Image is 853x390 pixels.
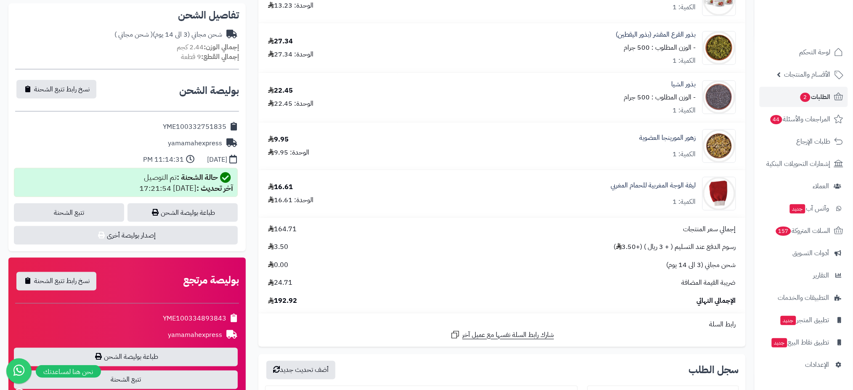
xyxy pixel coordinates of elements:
strong: آخر تحديث : [197,182,233,194]
h2: بوليصة مرتجع [183,275,239,286]
span: تطبيق المتجر [780,314,829,326]
div: 9.95 [268,135,289,144]
span: لوحة التحكم [800,46,831,58]
span: 24.71 [268,278,292,288]
small: - الوزن المطلوب : 500 جرام [624,92,696,102]
h2: تفاصيل الشحن [15,10,239,20]
a: لوحة التحكم [760,42,848,62]
span: الإعدادات [805,359,829,371]
div: yamamahexpress [168,331,222,340]
a: بذور القرع المقشر (بذور اليقطين) [616,30,696,40]
span: نسخ رابط تتبع الشحنة [34,84,90,94]
div: 27.34 [268,37,293,46]
a: التطبيقات والخدمات [760,288,848,308]
span: 3.50 [268,242,288,252]
img: 1659889724-Squash%20Seeds%20Peeled-90x90.jpg [703,31,736,65]
span: التقارير [813,270,829,281]
div: الكمية: 1 [673,106,696,115]
img: 1715925815-Moringa%20Flowers-90x90.jpg [703,129,736,163]
a: تتبع الشحنة [14,371,238,389]
a: أدوات التسويق [760,243,848,263]
span: 0.00 [268,260,288,270]
span: رسوم الدفع عند التسليم ( + 3 ريال ) (+3.50 ) [614,242,736,252]
span: جديد [790,204,805,214]
div: الوحدة: 22.45 [268,99,314,109]
small: - الوزن المطلوب : 500 جرام [624,43,696,53]
div: شحن مجاني (3 الى 14 يوم) [114,30,222,40]
div: الكمية: 1 [673,56,696,66]
a: طباعة بوليصة الشحن [14,348,238,366]
span: جديد [781,316,796,325]
span: ( شحن مجاني ) [114,29,153,40]
div: 11:14:31 PM [143,155,184,165]
strong: إجمالي الوزن: [204,42,239,52]
span: التطبيقات والخدمات [778,292,829,304]
a: وآتس آبجديد [760,198,848,219]
small: 9 قطعة [181,52,239,62]
span: 157 [776,226,792,236]
a: زهور المورينجا العضوية [640,133,696,143]
h3: سجل الطلب [689,365,739,375]
h2: بوليصة الشحن [179,85,239,96]
a: ليفة الوجة المغربية للحمام المغربي [611,181,696,190]
a: التقارير [760,265,848,286]
a: شارك رابط السلة نفسها مع عميل آخر [450,330,554,340]
div: YME100332751835 [163,122,226,132]
div: YME100334893843 [163,314,226,324]
span: شارك رابط السلة نفسها مع عميل آخر [462,331,554,340]
div: الكمية: 1 [673,150,696,159]
div: الوحدة: 9.95 [268,148,309,158]
button: نسخ رابط تتبع الشحنة [16,272,96,291]
div: 16.61 [268,182,293,192]
strong: حالة الشحنة : [177,171,218,183]
span: إشعارات التحويلات البنكية [767,158,831,170]
a: تطبيق نقاط البيعجديد [760,332,848,353]
a: بذور الشيا [672,80,696,89]
span: 44 [770,115,782,124]
span: 164.71 [268,224,297,234]
span: أدوات التسويق [793,247,829,259]
span: السلات المتروكة [775,225,831,237]
div: رابط السلة [262,320,742,330]
img: 1717238329-Moroccan%20Loofah%20(Face)-90x90.jpg [703,177,736,211]
div: 22.45 [268,86,293,96]
span: الأقسام والمنتجات [784,69,831,80]
button: إصدار بوليصة أخرى [14,226,238,245]
button: أضف تحديث جديد [266,361,335,379]
span: 192.92 [268,297,297,306]
span: جديد [772,338,787,347]
a: العملاء [760,176,848,196]
div: الوحدة: 13.23 [268,1,314,11]
img: 1667661819-Chia%20Seeds-90x90.jpg [703,80,736,114]
a: السلات المتروكة157 [760,221,848,241]
img: logo-2.png [796,16,845,34]
div: الوحدة: 27.34 [268,50,314,59]
span: 2 [800,92,810,102]
span: المراجعات والأسئلة [770,113,831,125]
span: العملاء [813,180,829,192]
button: نسخ رابط تتبع الشحنة [16,80,96,99]
span: تطبيق نقاط البيع [771,337,829,348]
a: طباعة بوليصة الشحن [128,203,238,222]
div: الوحدة: 16.61 [268,195,314,205]
span: نسخ رابط تتبع الشحنة [34,276,90,286]
a: المراجعات والأسئلة44 [760,109,848,129]
span: شحن مجاني (3 الى 14 يوم) [667,260,736,270]
span: ضريبة القيمة المضافة [682,278,736,288]
div: الكمية: 1 [673,197,696,207]
small: 2.44 كجم [177,42,239,52]
div: تم التوصيل [DATE] 17:21:54 [139,172,233,194]
a: طلبات الإرجاع [760,131,848,152]
div: [DATE] [207,155,227,165]
a: إشعارات التحويلات البنكية [760,154,848,174]
span: الطلبات [800,91,831,103]
span: وآتس آب [789,203,829,214]
div: الكمية: 1 [673,3,696,12]
span: طلبات الإرجاع [797,136,831,147]
strong: إجمالي القطع: [201,52,239,62]
a: الإعدادات [760,355,848,375]
span: الإجمالي النهائي [697,297,736,306]
span: إجمالي سعر المنتجات [683,224,736,234]
div: yamamahexpress [168,139,222,148]
a: تطبيق المتجرجديد [760,310,848,330]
